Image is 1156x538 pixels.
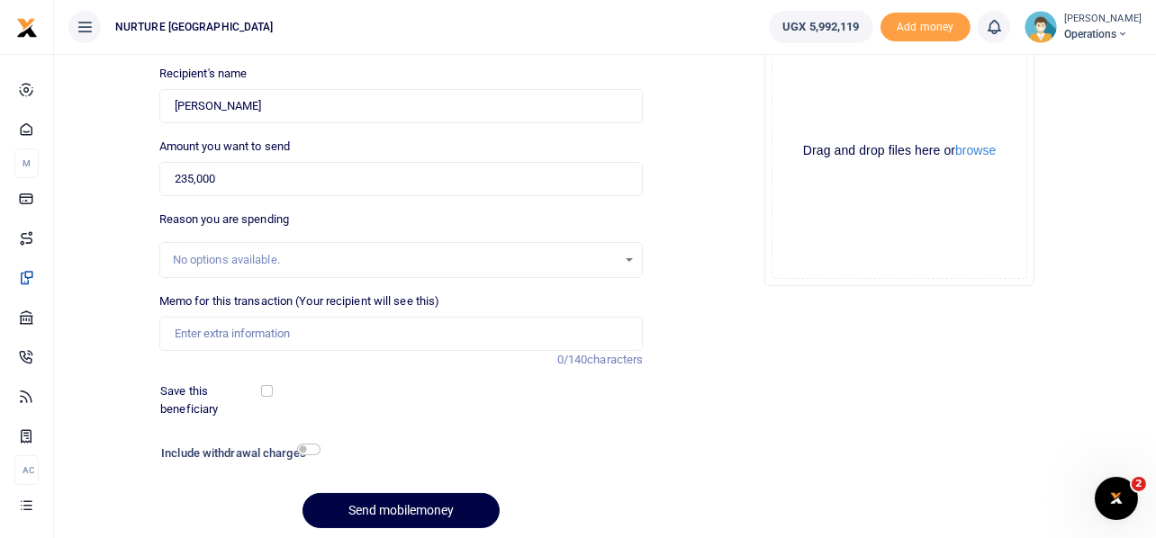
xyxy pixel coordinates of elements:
[762,11,880,43] li: Wallet ballance
[14,455,39,485] li: Ac
[159,138,290,156] label: Amount you want to send
[764,16,1034,286] div: File Uploader
[1025,11,1057,43] img: profile-user
[881,19,971,32] a: Add money
[159,211,289,229] label: Reason you are spending
[173,251,618,269] div: No options available.
[14,148,39,178] li: M
[769,11,872,43] a: UGX 5,992,119
[159,292,440,310] label: Memo for this transaction (Your recipient will see this)
[16,17,38,39] img: logo-small
[303,493,500,528] button: Send mobilemoney
[782,18,859,36] span: UGX 5,992,119
[1095,477,1138,520] iframe: Intercom live chat
[159,317,644,351] input: Enter extra information
[772,142,1026,159] div: Drag and drop files here or
[881,13,971,42] span: Add money
[587,353,643,366] span: characters
[955,144,996,157] button: browse
[160,382,265,417] label: Save this beneficiary
[159,162,644,196] input: UGX
[881,13,971,42] li: Toup your wallet
[1025,11,1142,43] a: profile-user [PERSON_NAME] Operations
[16,20,38,33] a: logo-small logo-large logo-large
[161,446,312,461] h6: Include withdrawal charges
[1064,12,1142,27] small: [PERSON_NAME]
[1064,26,1142,42] span: Operations
[159,65,248,83] label: Recipient's name
[1132,477,1146,491] span: 2
[557,353,588,366] span: 0/140
[108,19,281,35] span: NURTURE [GEOGRAPHIC_DATA]
[159,89,644,123] input: Loading name...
